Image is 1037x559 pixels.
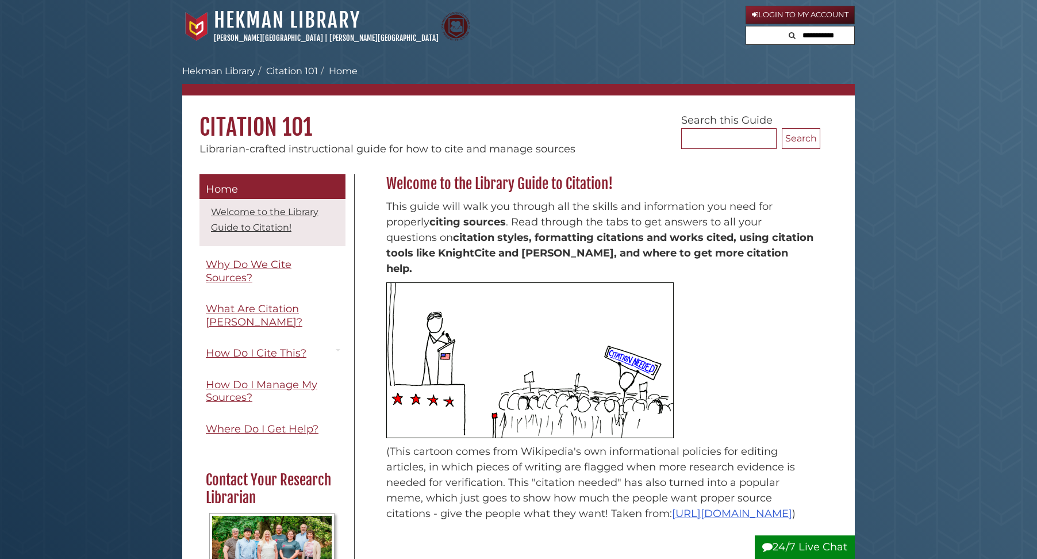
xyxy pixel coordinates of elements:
[386,282,674,438] img: Stick figure cartoon of politician speaking to crowd, person holding sign that reads "citation ne...
[199,252,345,290] a: Why Do We Cite Sources?
[755,535,855,559] button: 24/7 Live Chat
[746,6,855,24] a: Login to My Account
[206,347,306,359] span: How Do I Cite This?
[429,216,506,228] strong: citing sources
[200,471,344,507] h2: Contact Your Research Librarian
[386,231,813,275] strong: citation styles, formatting citations and works cited, using citation tools like KnightCite and [...
[789,32,796,39] i: Search
[199,174,345,200] a: Home
[381,175,820,193] h2: Welcome to the Library Guide to Citation!
[206,183,238,196] span: Home
[325,33,328,43] span: |
[266,66,318,76] a: Citation 101
[318,64,358,78] li: Home
[182,64,855,95] nav: breadcrumb
[211,206,318,233] a: Welcome to the Library Guide to Citation!
[386,444,815,522] p: (This cartoon comes from Wikipedia's own informational policies for editing articles, in which pi...
[199,143,575,155] span: Librarian-crafted instructional guide for how to cite and manage sources
[182,12,211,41] img: Calvin University
[672,507,792,520] a: [URL][DOMAIN_NAME]
[214,33,323,43] a: [PERSON_NAME][GEOGRAPHIC_DATA]
[214,7,360,33] a: Hekman Library
[206,258,291,284] span: Why Do We Cite Sources?
[782,128,820,149] button: Search
[206,303,302,328] span: What Are Citation [PERSON_NAME]?
[386,200,813,275] span: This guide will walk you through all the skills and information you need for properly . Read thro...
[206,423,318,435] span: Where Do I Get Help?
[785,26,799,42] button: Search
[199,372,345,411] a: How Do I Manage My Sources?
[206,378,317,404] span: How Do I Manage My Sources?
[182,66,255,76] a: Hekman Library
[329,33,439,43] a: [PERSON_NAME][GEOGRAPHIC_DATA]
[182,95,855,141] h1: Citation 101
[199,416,345,442] a: Where Do I Get Help?
[199,296,345,335] a: What Are Citation [PERSON_NAME]?
[199,340,345,366] a: How Do I Cite This?
[441,12,470,41] img: Calvin Theological Seminary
